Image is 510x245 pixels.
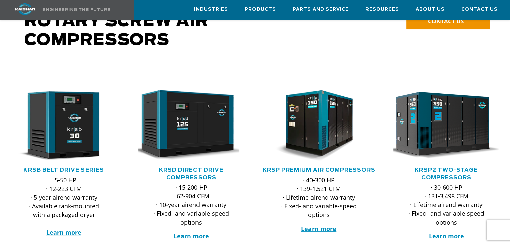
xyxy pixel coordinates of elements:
[261,90,367,161] img: krsp150
[43,8,110,11] img: Engineering the future
[263,167,375,173] a: KRSP Premium Air Compressors
[461,6,498,13] span: Contact Us
[415,167,478,180] a: KRSP2 Two-Stage Compressors
[428,17,464,25] span: CONTACT US
[279,176,358,219] p: · 40-300 HP · 139-1,521 CFM · Lifetime airend warranty · Fixed- and variable-speed options
[6,90,112,161] img: krsb30
[293,6,349,13] span: Parts and Service
[138,90,244,161] div: krsd125
[174,232,209,240] a: Learn more
[11,90,117,161] div: krsb30
[365,0,399,18] a: Resources
[159,167,223,180] a: KRSD Direct Drive Compressors
[407,183,486,227] p: · 30-600 HP · 131-3,498 CFM · Lifetime airend warranty · Fixed- and variable-speed options
[23,167,104,173] a: KRSB Belt Drive Series
[301,225,336,233] a: Learn more
[194,0,228,18] a: Industries
[24,176,103,237] p: · 5-50 HP · 12-223 CFM · 5-year airend warranty · Available tank-mounted with a packaged dryer
[383,86,500,165] img: krsp350
[461,0,498,18] a: Contact Us
[293,0,349,18] a: Parts and Service
[365,6,399,13] span: Resources
[416,0,445,18] a: About Us
[245,6,276,13] span: Products
[429,232,464,240] a: Learn more
[406,14,490,29] a: CONTACT US
[152,183,231,227] p: · 15-200 HP · 62-904 CFM · 10-year airend warranty · Fixed- and variable-speed options
[46,228,81,236] a: Learn more
[194,6,228,13] span: Industries
[266,90,372,161] div: krsp150
[416,6,445,13] span: About Us
[133,90,239,161] img: krsd125
[393,90,499,161] div: krsp350
[245,0,276,18] a: Products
